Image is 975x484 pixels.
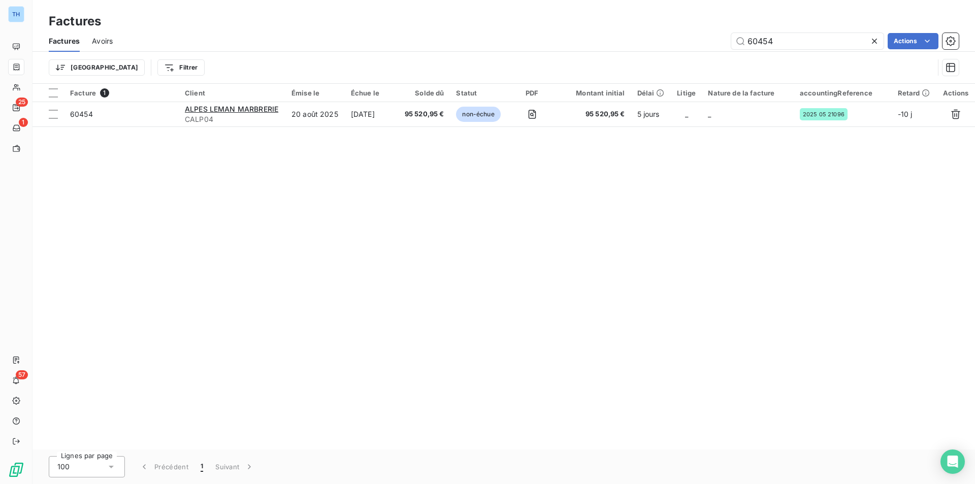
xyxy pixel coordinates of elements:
[8,100,24,116] a: 25
[404,89,444,97] div: Solde dû
[291,89,339,97] div: Émise le
[942,89,969,97] div: Actions
[637,89,665,97] div: Délai
[803,111,844,117] span: 2025 05 21096
[404,109,444,119] span: 95 520,95 €
[185,114,279,124] span: CALP04
[209,456,261,477] button: Suivant
[185,105,278,113] span: ALPES LEMAN MARBRERIE
[800,89,886,97] div: accountingReference
[708,89,788,97] div: Nature de la facture
[16,370,28,379] span: 57
[19,118,28,127] span: 1
[49,36,80,46] span: Factures
[49,59,145,76] button: [GEOGRAPHIC_DATA]
[898,110,913,118] span: -10 j
[8,6,24,22] div: TH
[731,33,884,49] input: Rechercher
[92,36,113,46] span: Avoirs
[345,102,398,126] td: [DATE]
[631,102,671,126] td: 5 jours
[563,89,625,97] div: Montant initial
[8,120,24,136] a: 1
[70,89,96,97] span: Facture
[677,89,696,97] div: Litige
[185,89,279,97] div: Client
[456,107,500,122] span: non-échue
[456,89,501,97] div: Statut
[285,102,345,126] td: 20 août 2025
[100,88,109,98] span: 1
[157,59,204,76] button: Filtrer
[563,109,625,119] span: 95 520,95 €
[513,89,551,97] div: PDF
[8,462,24,478] img: Logo LeanPay
[57,462,70,472] span: 100
[70,110,93,118] span: 60454
[888,33,938,49] button: Actions
[898,89,931,97] div: Retard
[685,110,688,118] span: _
[201,462,203,472] span: 1
[940,449,965,474] div: Open Intercom Messenger
[16,98,28,107] span: 25
[133,456,194,477] button: Précédent
[708,110,711,118] span: _
[351,89,392,97] div: Échue le
[49,12,101,30] h3: Factures
[194,456,209,477] button: 1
